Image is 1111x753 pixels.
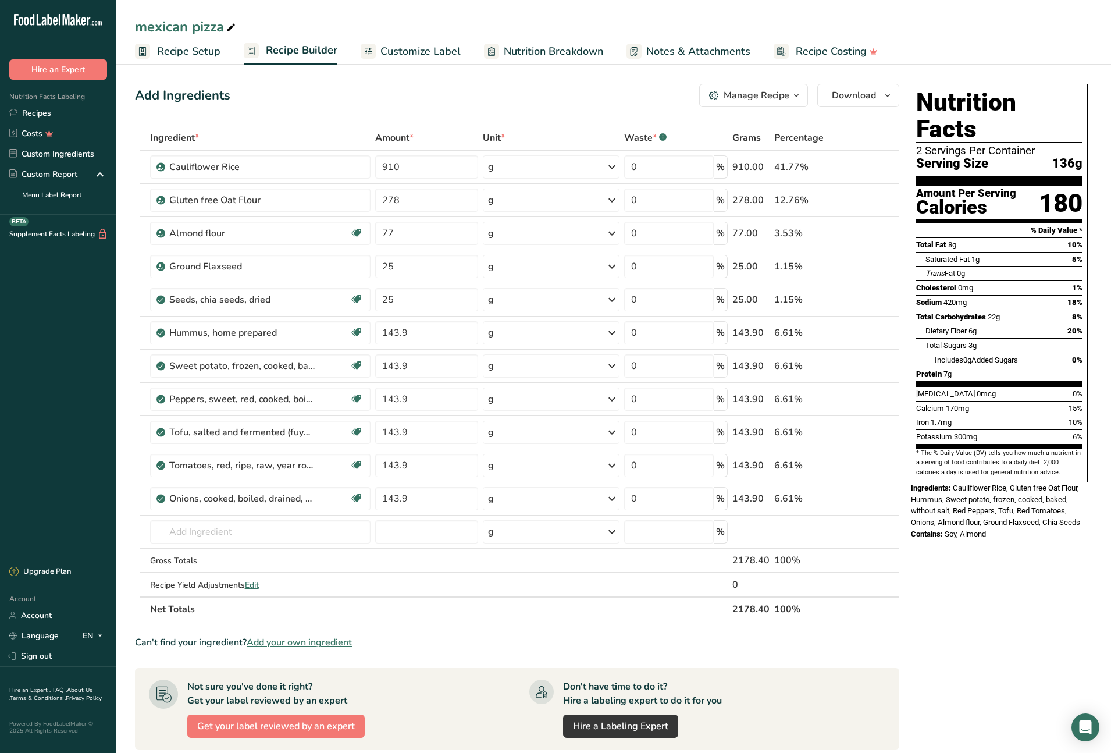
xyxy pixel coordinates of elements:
[187,680,347,708] div: Not sure you've done it right? Get your label reviewed by an expert
[916,418,929,427] span: Iron
[916,370,942,378] span: Protein
[624,131,667,145] div: Waste
[732,392,770,406] div: 143.90
[9,168,77,180] div: Custom Report
[916,298,942,307] span: Sodium
[911,484,951,492] span: Ingredients:
[488,459,494,473] div: g
[169,492,315,506] div: Onions, cooked, boiled, drained, with salt
[971,255,980,264] span: 1g
[1069,418,1082,427] span: 10%
[169,226,315,240] div: Almond flour
[9,217,29,226] div: BETA
[488,525,494,539] div: g
[977,389,996,398] span: 0mcg
[1071,713,1099,741] div: Open Intercom Messenger
[774,160,844,174] div: 41.77%
[488,425,494,439] div: g
[9,59,107,80] button: Hire an Expert
[245,580,259,591] span: Edit
[488,326,494,340] div: g
[488,359,494,373] div: g
[169,425,315,439] div: Tofu, salted and fermented (fuyu), prepared with calcium sulfate
[83,629,107,643] div: EN
[916,188,1016,199] div: Amount Per Serving
[916,389,975,398] span: [MEDICAL_DATA]
[1073,389,1082,398] span: 0%
[1072,312,1082,321] span: 8%
[916,89,1082,143] h1: Nutrition Facts
[957,269,965,278] span: 0g
[169,459,315,473] div: Tomatoes, red, ripe, raw, year round average
[626,38,750,65] a: Notes & Attachments
[948,240,956,249] span: 8g
[988,312,1000,321] span: 22g
[774,226,844,240] div: 3.53%
[916,449,1082,477] section: * The % Daily Value (DV) tells you how much a nutrient in a serving of food contributes to a dail...
[563,715,678,738] a: Hire a Labeling Expert
[732,160,770,174] div: 910.00
[774,131,824,145] span: Percentage
[148,596,731,621] th: Net Totals
[832,88,876,102] span: Download
[197,719,355,733] span: Get your label reviewed by an expert
[169,326,315,340] div: Hummus, home prepared
[774,293,844,307] div: 1.15%
[774,326,844,340] div: 6.61%
[916,157,988,171] span: Serving Size
[488,160,494,174] div: g
[135,635,899,649] div: Can't find your ingredient?
[1067,326,1082,335] span: 20%
[935,356,1018,364] span: Includes Added Sugars
[9,720,107,734] div: Powered By FoodLabelMaker © 2025 All Rights Reserved
[488,492,494,506] div: g
[9,626,59,646] a: Language
[817,84,899,107] button: Download
[169,359,315,373] div: Sweet potato, frozen, cooked, baked, without salt
[150,555,371,567] div: Gross Totals
[911,530,943,538] span: Contains:
[963,356,971,364] span: 0g
[169,293,315,307] div: Seeds, chia seeds, dried
[1067,298,1082,307] span: 18%
[504,44,603,59] span: Nutrition Breakdown
[732,260,770,274] div: 25.00
[774,193,844,207] div: 12.76%
[247,635,352,649] span: Add your own ingredient
[66,694,102,702] a: Privacy Policy
[1072,283,1082,292] span: 1%
[375,131,414,145] span: Amount
[1067,240,1082,249] span: 10%
[150,520,371,544] input: Add Ingredient
[916,404,944,413] span: Calcium
[266,42,337,58] span: Recipe Builder
[732,492,770,506] div: 143.90
[732,131,761,145] span: Grams
[732,193,770,207] div: 278.00
[925,269,955,278] span: Fat
[945,530,986,538] span: Soy, Almond
[488,260,494,274] div: g
[1069,404,1082,413] span: 15%
[774,260,844,274] div: 1.15%
[361,38,461,65] a: Customize Label
[925,341,967,350] span: Total Sugars
[925,326,967,335] span: Dietary Fiber
[488,226,494,240] div: g
[244,37,337,65] a: Recipe Builder
[169,193,315,207] div: Gluten free Oat Flour
[732,293,770,307] div: 25.00
[732,226,770,240] div: 77.00
[732,459,770,473] div: 143.90
[9,566,71,578] div: Upgrade Plan
[732,578,770,592] div: 0
[796,44,867,59] span: Recipe Costing
[774,492,844,506] div: 6.61%
[946,404,969,413] span: 170mg
[187,715,365,738] button: Get your label reviewed by an expert
[968,341,977,350] span: 3g
[916,199,1016,216] div: Calories
[732,425,770,439] div: 143.90
[646,44,750,59] span: Notes & Attachments
[916,283,956,292] span: Cholesterol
